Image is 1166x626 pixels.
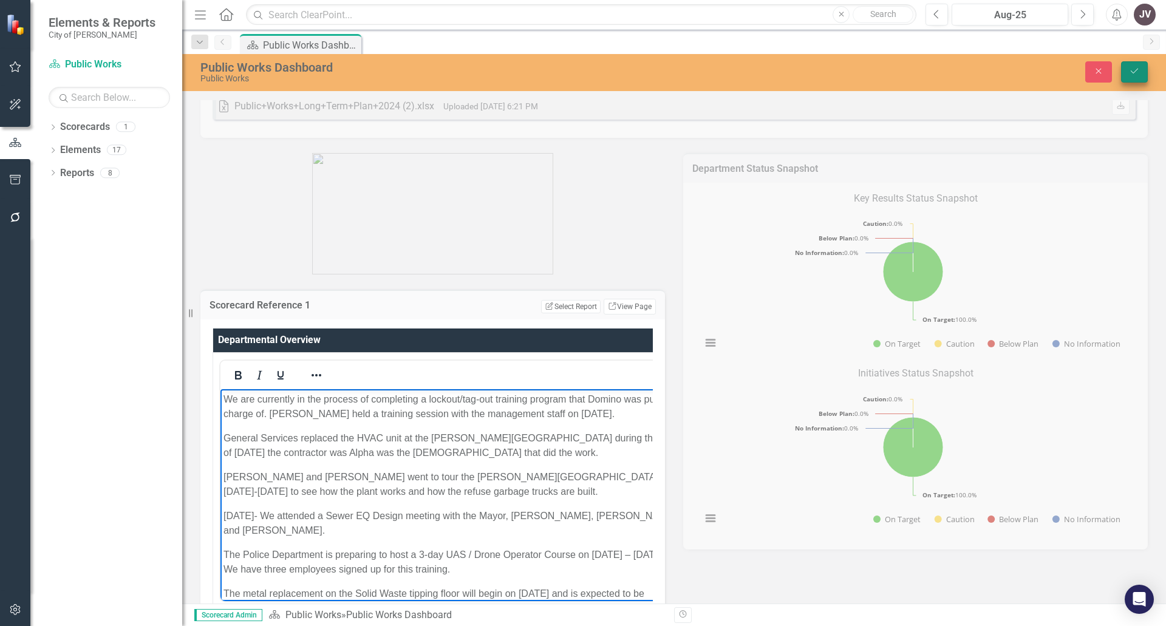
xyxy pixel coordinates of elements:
span: Scorecard Admin [194,609,262,621]
div: 1 [116,122,135,132]
div: Public Works Dashboard [263,38,358,53]
p: The metal replacement on the Solid Waste tipping floor will begin on [DATE] and is expected to be... [3,197,465,226]
div: 8 [100,168,120,178]
div: Public Works Dashboard [346,609,452,621]
div: » [268,608,665,622]
a: Scorecards [60,120,110,134]
a: View Page [604,299,656,315]
div: Public Works Dashboard [200,61,732,74]
span: Elements & Reports [49,15,155,30]
button: JV [1134,4,1156,26]
div: Open Intercom Messenger [1125,585,1154,614]
a: Elements [60,143,101,157]
button: Italic [249,367,270,384]
a: Public Works [49,58,170,72]
button: Underline [270,367,291,384]
button: Search [853,6,913,23]
img: ClearPoint Strategy [5,13,28,35]
div: Aug-25 [956,8,1064,22]
button: Select Report [541,300,600,313]
span: Search [870,9,896,19]
a: Public Works [285,609,341,621]
button: Aug-25 [952,4,1068,26]
div: Public Works [200,74,732,83]
iframe: Rich Text Area [220,389,689,601]
small: City of [PERSON_NAME] [49,30,155,39]
input: Search ClearPoint... [246,4,916,26]
button: Bold [228,367,248,384]
h3: Scorecard Reference 1 [210,300,418,311]
div: 17 [107,145,126,155]
button: Reveal or hide additional toolbar items [306,367,327,384]
a: Reports [60,166,94,180]
input: Search Below... [49,87,170,108]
